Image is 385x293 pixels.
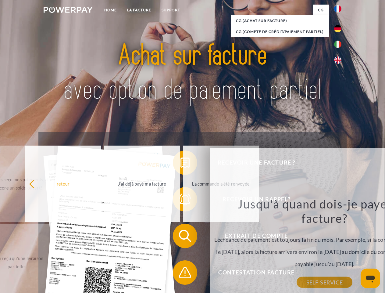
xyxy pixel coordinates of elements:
img: qb_search.svg [177,228,193,244]
img: de [334,25,341,32]
div: J'ai déjà payé ma facture [108,179,176,188]
a: CG [313,5,329,16]
img: fr [334,5,341,13]
img: it [334,41,341,48]
a: CG (Compte de crédit/paiement partiel) [231,26,329,37]
a: Home [99,5,122,16]
a: CG (achat sur facture) [231,15,329,26]
img: logo-powerpay-white.svg [44,7,93,13]
div: La commande a été renvoyée [187,179,255,188]
img: qb_warning.svg [177,265,193,280]
img: en [334,56,341,64]
button: Extrait de compte [173,224,331,248]
div: retour [29,179,98,188]
img: title-powerpay_fr.svg [58,29,327,117]
a: LA FACTURE [122,5,156,16]
a: SELF-SERVICE [297,277,352,288]
iframe: Bouton de lancement de la fenêtre de messagerie [361,269,380,288]
button: Contestation Facture [173,260,331,285]
a: Support [156,5,185,16]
